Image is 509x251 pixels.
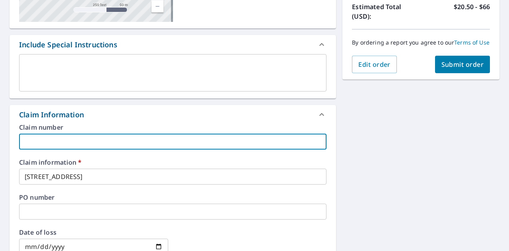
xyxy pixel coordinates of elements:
[358,60,390,69] span: Edit order
[19,229,168,235] label: Date of loss
[19,194,326,200] label: PO number
[441,60,484,69] span: Submit order
[352,56,397,73] button: Edit order
[454,39,490,46] a: Terms of Use
[352,39,490,46] p: By ordering a report you agree to our
[454,2,490,21] p: $20.50 - $66
[19,109,84,120] div: Claim Information
[10,105,336,124] div: Claim Information
[152,0,163,12] a: Current Level 17, Zoom Out
[19,124,326,130] label: Claim number
[10,35,336,54] div: Include Special Instructions
[19,39,117,50] div: Include Special Instructions
[352,2,421,21] p: Estimated Total (USD):
[435,56,490,73] button: Submit order
[19,159,326,165] label: Claim information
